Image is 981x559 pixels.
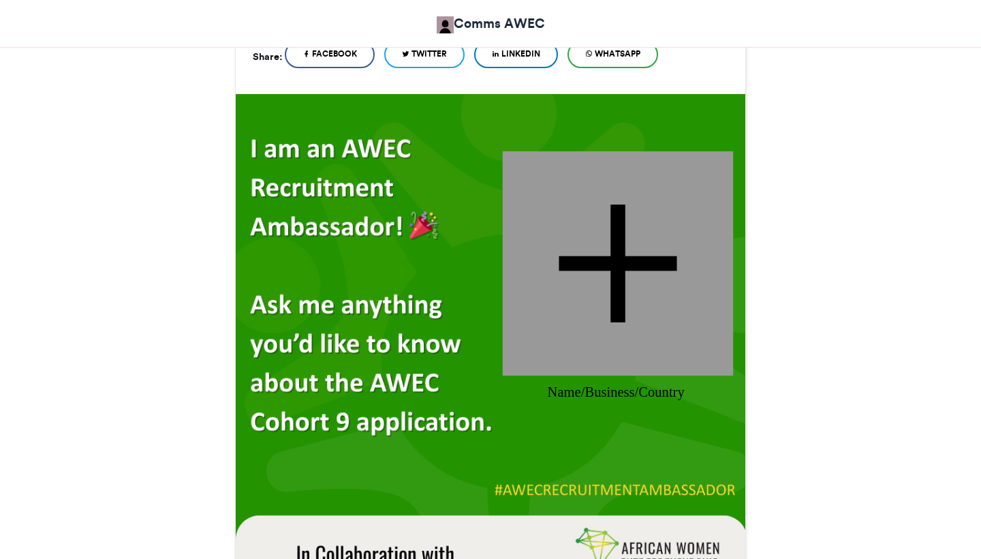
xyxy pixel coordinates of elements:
[437,14,545,33] a: Comms AWEC
[253,48,282,65] h5: Share:
[567,41,658,68] a: WhatsApp
[312,48,357,60] span: Facebook
[595,48,640,60] span: WhatsApp
[474,41,558,68] a: LinkedIn
[501,48,540,60] span: LinkedIn
[384,41,465,68] a: Twitter
[437,16,454,33] img: Comms AWEC
[285,41,375,68] a: Facebook
[488,382,743,402] div: Name/Business/Country
[411,48,447,60] span: Twitter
